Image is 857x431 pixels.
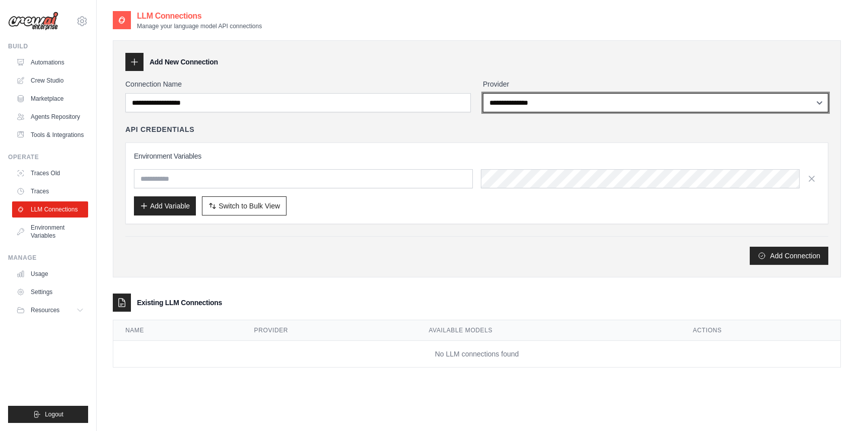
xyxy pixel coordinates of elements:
[417,320,681,341] th: Available Models
[134,151,820,161] h3: Environment Variables
[137,22,262,30] p: Manage your language model API connections
[12,109,88,125] a: Agents Repository
[12,183,88,199] a: Traces
[750,247,828,265] button: Add Connection
[483,79,828,89] label: Provider
[12,91,88,107] a: Marketplace
[12,54,88,70] a: Automations
[113,320,242,341] th: Name
[12,220,88,244] a: Environment Variables
[125,79,471,89] label: Connection Name
[8,42,88,50] div: Build
[8,153,88,161] div: Operate
[8,406,88,423] button: Logout
[202,196,287,215] button: Switch to Bulk View
[8,254,88,262] div: Manage
[8,12,58,31] img: Logo
[137,10,262,22] h2: LLM Connections
[681,320,840,341] th: Actions
[12,127,88,143] a: Tools & Integrations
[113,341,840,368] td: No LLM connections found
[150,57,218,67] h3: Add New Connection
[242,320,417,341] th: Provider
[12,284,88,300] a: Settings
[219,201,280,211] span: Switch to Bulk View
[12,165,88,181] a: Traces Old
[137,298,222,308] h3: Existing LLM Connections
[12,266,88,282] a: Usage
[31,306,59,314] span: Resources
[12,201,88,218] a: LLM Connections
[12,302,88,318] button: Resources
[45,410,63,418] span: Logout
[125,124,194,134] h4: API Credentials
[134,196,196,215] button: Add Variable
[12,73,88,89] a: Crew Studio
